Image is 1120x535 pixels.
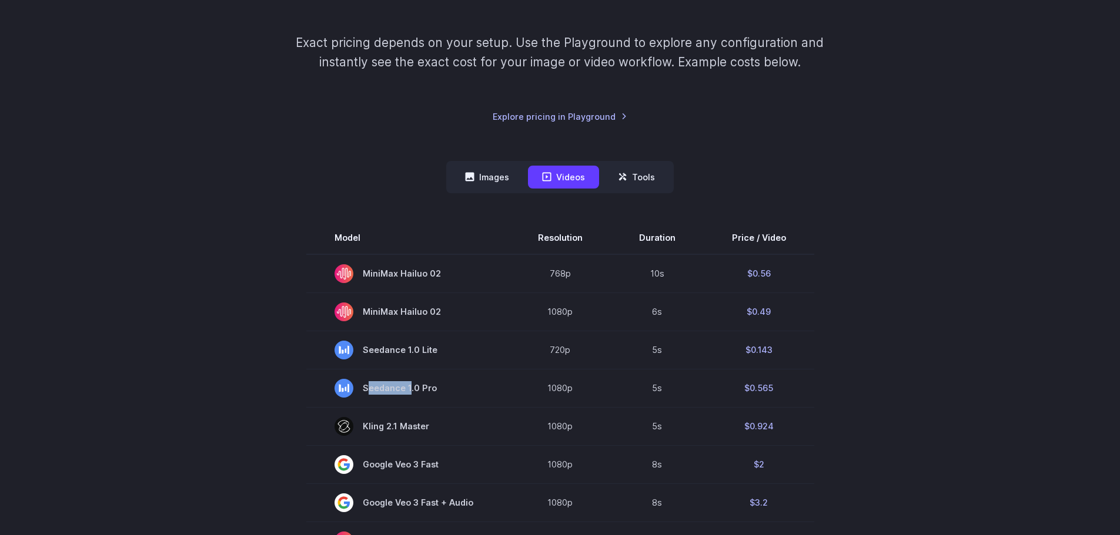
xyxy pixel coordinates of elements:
[611,221,704,254] th: Duration
[704,292,814,331] td: $0.49
[611,369,704,407] td: 5s
[493,110,627,123] a: Explore pricing in Playground
[704,254,814,293] td: $0.56
[510,407,611,445] td: 1080p
[510,292,611,331] td: 1080p
[704,331,814,369] td: $0.143
[335,417,482,436] span: Kling 2.1 Master
[451,166,523,189] button: Images
[528,166,599,189] button: Videos
[510,254,611,293] td: 768p
[335,341,482,359] span: Seedance 1.0 Lite
[335,493,482,512] span: Google Veo 3 Fast + Audio
[611,407,704,445] td: 5s
[704,407,814,445] td: $0.924
[611,254,704,293] td: 10s
[611,292,704,331] td: 6s
[273,33,846,72] p: Exact pricing depends on your setup. Use the Playground to explore any configuration and instantl...
[335,264,482,283] span: MiniMax Hailuo 02
[510,483,611,521] td: 1080p
[604,166,669,189] button: Tools
[704,483,814,521] td: $3.2
[306,221,510,254] th: Model
[704,369,814,407] td: $0.565
[704,221,814,254] th: Price / Video
[611,483,704,521] td: 8s
[335,302,482,321] span: MiniMax Hailuo 02
[335,379,482,398] span: Seedance 1.0 Pro
[335,455,482,474] span: Google Veo 3 Fast
[510,445,611,483] td: 1080p
[611,445,704,483] td: 8s
[510,331,611,369] td: 720p
[611,331,704,369] td: 5s
[510,221,611,254] th: Resolution
[510,369,611,407] td: 1080p
[704,445,814,483] td: $2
